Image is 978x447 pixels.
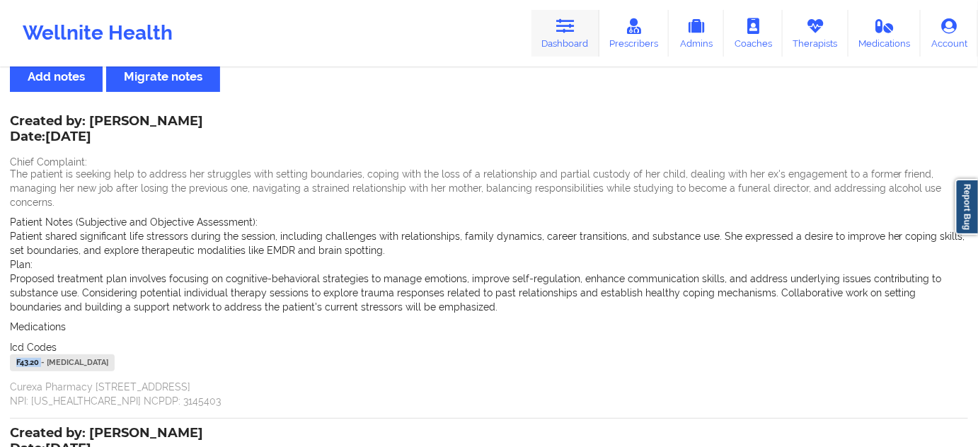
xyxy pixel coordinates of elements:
p: The patient is seeking help to address her struggles with setting boundaries, coping with the los... [10,167,968,209]
a: Therapists [783,10,848,57]
button: Migrate notes [106,62,220,92]
a: Coaches [724,10,783,57]
span: Chief Complaint: [10,156,87,168]
span: Icd Codes [10,342,57,353]
span: Patient Notes (Subjective and Objective Assessment): [10,216,258,228]
a: Medications [848,10,921,57]
div: F43.20 - [MEDICAL_DATA] [10,354,115,371]
p: Curexa Pharmacy [STREET_ADDRESS] NPI: [US_HEALTHCARE_NPI] NCPDP: 3145403 [10,380,968,408]
div: Created by: [PERSON_NAME] [10,114,203,146]
span: Medications [10,321,66,332]
a: Account [921,10,978,57]
a: Report Bug [955,179,978,235]
a: Dashboard [531,10,599,57]
p: Patient shared significant life stressors during the session, including challenges with relations... [10,229,968,257]
p: Proposed treatment plan involves focusing on cognitive-behavioral strategies to manage emotions, ... [10,272,968,314]
button: Add notes [10,62,103,92]
p: Date: [DATE] [10,128,203,146]
a: Prescribers [599,10,669,57]
a: Admins [669,10,724,57]
span: Plan: [10,259,33,270]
